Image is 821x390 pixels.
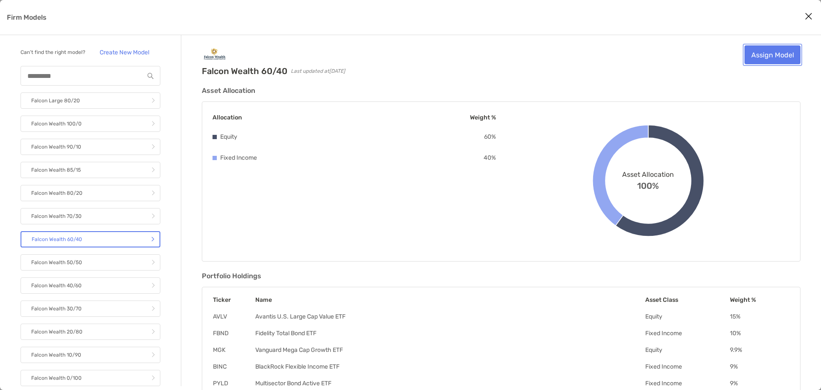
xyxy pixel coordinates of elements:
p: Falcon Wealth 70/30 [31,211,82,222]
p: Falcon Large 80/20 [31,95,80,106]
p: Falcon Wealth 50/50 [31,257,82,268]
a: Falcon Wealth 80/20 [21,185,160,201]
button: Close modal [802,10,815,23]
p: Falcon Wealth 20/80 [31,327,83,337]
td: Avantis U.S. Large Cap Value ETF [255,313,645,321]
p: Falcon Wealth 40/60 [31,280,82,291]
td: Fixed Income [645,329,729,337]
a: Falcon Wealth 85/15 [21,162,160,178]
p: Falcon Wealth 90/10 [31,142,81,152]
p: Falcon Wealth 80/20 [31,188,83,199]
img: input icon [148,73,154,79]
p: Can’t find the right model? [21,47,85,58]
p: Fixed Income [220,152,257,163]
p: Firm Models [7,12,47,23]
a: Falcon Wealth 100/0 [21,116,160,132]
a: Falcon Wealth 40/60 [21,277,160,294]
td: 9 % [729,379,790,387]
td: BINC [213,363,255,371]
td: 9.9 % [729,346,790,354]
a: Falcon Wealth 20/80 [21,324,160,340]
th: Ticker [213,296,255,304]
span: Asset Allocation [622,170,674,179]
span: 100% [637,179,659,191]
a: Falcon Wealth 60/40 [21,231,160,247]
th: Weight % [729,296,790,304]
td: Fidelity Total Bond ETF [255,329,645,337]
td: Vanguard Mega Cap Growth ETF [255,346,645,354]
a: Falcon Wealth 10/90 [21,347,160,363]
td: Fixed Income [645,379,729,387]
p: Falcon Wealth 85/15 [31,165,81,176]
img: Company Logo [202,45,227,63]
p: Allocation [213,112,242,123]
td: Multisector Bond Active ETF [255,379,645,387]
h3: Asset Allocation [202,86,800,95]
td: AVLV [213,313,255,321]
td: Equity [645,313,729,321]
p: Weight % [470,112,496,123]
td: Equity [645,346,729,354]
a: Falcon Wealth 0/100 [21,370,160,386]
td: FBND [213,329,255,337]
p: Equity [220,131,237,142]
h3: Portfolio Holdings [202,272,800,280]
p: Falcon Wealth 10/90 [31,350,81,360]
p: 60 % [484,131,496,142]
td: PYLD [213,379,255,387]
h2: Falcon Wealth 60/40 [202,66,287,76]
td: 9 % [729,363,790,371]
p: Falcon Wealth 100/0 [31,119,82,129]
p: 40 % [484,152,496,163]
p: Falcon Wealth 60/40 [32,234,82,245]
a: Falcon Large 80/20 [21,92,160,109]
a: Falcon Wealth 70/30 [21,208,160,224]
a: Falcon Wealth 90/10 [21,139,160,155]
a: Falcon Wealth 50/50 [21,254,160,271]
td: BlackRock Flexible Income ETF [255,363,645,371]
a: Assign Model [744,45,800,64]
span: Last updated at [DATE] [291,68,345,74]
a: Create New Model [89,45,160,59]
td: 10 % [729,329,790,337]
p: Falcon Wealth 30/70 [31,304,82,314]
td: MGK [213,346,255,354]
a: Falcon Wealth 30/70 [21,301,160,317]
th: Asset Class [645,296,729,304]
p: Falcon Wealth 0/100 [31,373,82,384]
td: 15 % [729,313,790,321]
td: Fixed Income [645,363,729,371]
th: Name [255,296,645,304]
